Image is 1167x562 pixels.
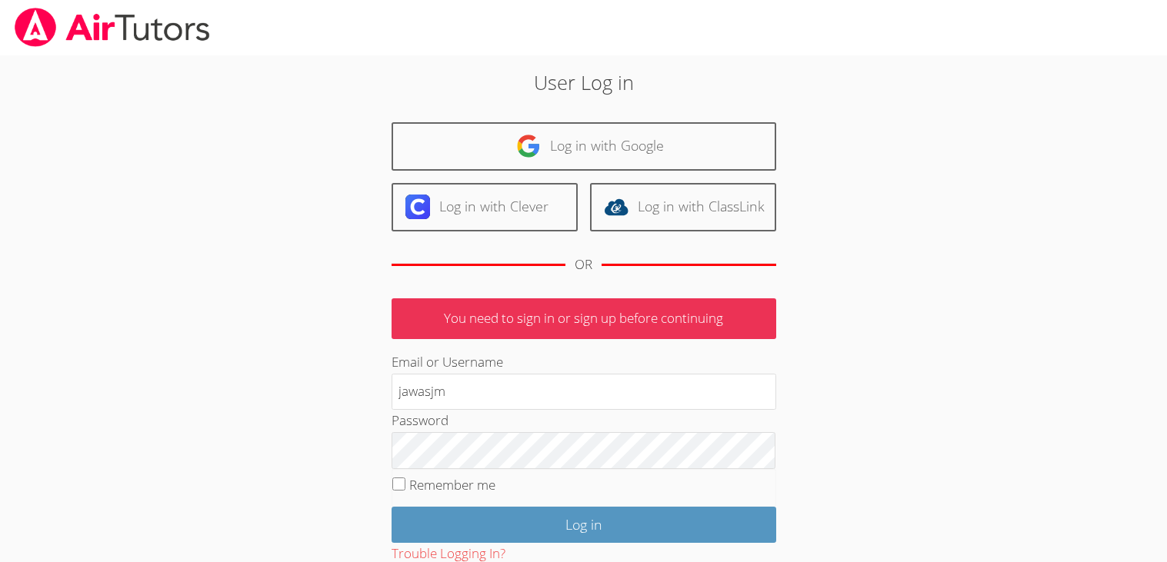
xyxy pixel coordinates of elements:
[409,476,495,494] label: Remember me
[392,507,776,543] input: Log in
[268,68,899,97] h2: User Log in
[392,353,503,371] label: Email or Username
[392,122,776,171] a: Log in with Google
[392,298,776,339] p: You need to sign in or sign up before continuing
[13,8,212,47] img: airtutors_banner-c4298cdbf04f3fff15de1276eac7730deb9818008684d7c2e4769d2f7ddbe033.png
[604,195,629,219] img: classlink-logo-d6bb404cc1216ec64c9a2012d9dc4662098be43eaf13dc465df04b49fa7ab582.svg
[575,254,592,276] div: OR
[590,183,776,231] a: Log in with ClassLink
[392,183,578,231] a: Log in with Clever
[405,195,430,219] img: clever-logo-6eab21bc6e7a338710f1a6ff85c0baf02591cd810cc4098c63d3a4b26e2feb20.svg
[392,411,448,429] label: Password
[516,134,541,158] img: google-logo-50288ca7cdecda66e5e0955fdab243c47b7ad437acaf1139b6f446037453330a.svg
